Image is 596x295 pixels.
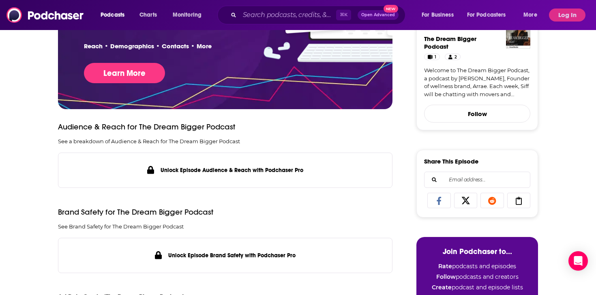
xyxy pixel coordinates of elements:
[58,207,213,217] h3: Brand Safety for The Dream Bigger Podcast
[435,53,436,61] span: 1
[431,172,523,187] input: Email address...
[518,9,547,22] button: open menu
[424,54,440,60] a: 1
[549,9,585,22] button: Log In
[424,35,476,50] a: The Dream Bigger Podcast
[416,9,464,22] button: open menu
[424,263,530,270] li: podcasts and episodes
[424,273,530,280] li: podcasts and creators
[6,7,84,23] img: Podchaser - Follow, Share and Rate Podcasts
[424,67,530,98] a: Welcome to The Dream Bigger Podcast, a podcast by [PERSON_NAME], Founder of wellness brand, Arrae...
[568,251,588,271] div: Open Intercom Messenger
[467,9,506,21] span: For Podcasters
[336,10,351,20] span: ⌘ K
[506,24,530,49] img: The Dream Bigger Podcast
[84,42,212,50] p: Reach • Demographics • Contacts • More
[225,6,413,24] div: Search podcasts, credits, & more...
[167,9,212,22] button: open menu
[427,193,451,208] a: Share on Facebook
[139,9,157,21] span: Charts
[134,9,162,22] a: Charts
[507,193,531,208] a: Copy Link
[58,122,235,131] h3: Audience & Reach for The Dream Bigger Podcast
[361,13,395,17] span: Open Advanced
[432,284,452,291] strong: Create
[173,9,202,21] span: Monitoring
[424,157,478,165] h3: Share This Episode
[438,263,452,270] strong: Rate
[424,247,530,256] h3: Join Podchaser to...
[95,9,135,22] button: open menu
[424,172,530,188] div: Search followers
[84,63,165,83] button: Learn More
[422,9,454,21] span: For Business
[161,167,303,174] h4: Unlock Episode Audience & Reach with Podchaser Pro
[480,193,504,208] a: Share on Reddit
[424,105,530,123] button: Follow
[58,138,392,144] p: See a breakdown of Audience & Reach for The Dream Bigger Podcast
[58,223,392,230] p: See Brand Safety for The Dream Bigger Podcast
[462,9,518,22] button: open menu
[455,53,457,61] span: 2
[523,9,537,21] span: More
[168,252,296,259] h4: Unlock Episode Brand Safety with Podchaser Pro
[454,193,478,208] a: Share on X/Twitter
[384,5,398,13] span: New
[240,9,336,22] input: Search podcasts, credits, & more...
[101,9,124,21] span: Podcasts
[424,284,530,291] li: podcast and episode lists
[358,10,399,20] button: Open AdvancedNew
[436,273,456,280] strong: Follow
[445,54,460,60] a: 2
